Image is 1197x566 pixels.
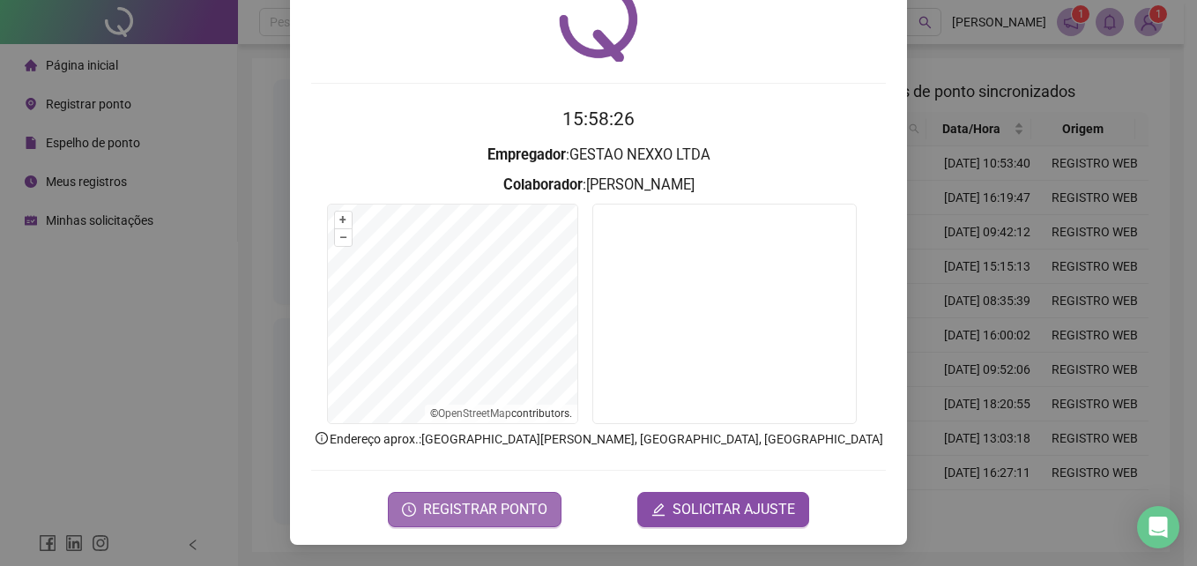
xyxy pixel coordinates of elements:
[314,430,330,446] span: info-circle
[311,144,886,167] h3: : GESTAO NEXXO LTDA
[637,492,809,527] button: editSOLICITAR AJUSTE
[673,499,795,520] span: SOLICITAR AJUSTE
[423,499,547,520] span: REGISTRAR PONTO
[503,176,583,193] strong: Colaborador
[430,407,572,420] li: © contributors.
[335,212,352,228] button: +
[651,503,665,517] span: edit
[562,108,635,130] time: 15:58:26
[388,492,561,527] button: REGISTRAR PONTO
[335,229,352,246] button: –
[487,146,566,163] strong: Empregador
[402,503,416,517] span: clock-circle
[1137,506,1179,548] div: Open Intercom Messenger
[438,407,511,420] a: OpenStreetMap
[311,429,886,449] p: Endereço aprox. : [GEOGRAPHIC_DATA][PERSON_NAME], [GEOGRAPHIC_DATA], [GEOGRAPHIC_DATA]
[311,174,886,197] h3: : [PERSON_NAME]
